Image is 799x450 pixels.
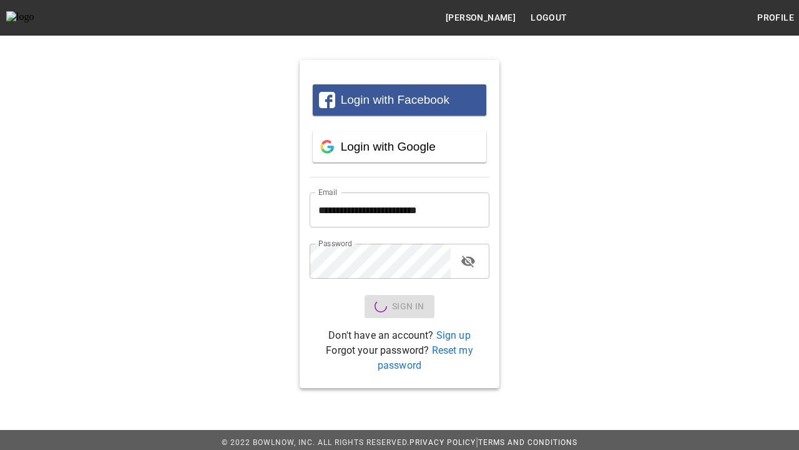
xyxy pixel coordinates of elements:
[478,438,577,447] a: Terms and Conditions
[436,329,471,341] a: Sign up
[378,344,473,371] a: Reset my password
[6,11,75,24] img: logo
[341,140,436,153] span: Login with Google
[752,6,799,29] button: Profile
[313,84,486,116] button: Login with Facebook
[310,343,489,373] p: Forgot your password?
[313,131,486,162] button: Login with Google
[441,6,521,29] button: [PERSON_NAME]
[341,93,449,106] span: Login with Facebook
[456,249,481,274] button: toggle password visibility
[310,328,489,343] p: Don't have an account?
[526,6,572,29] button: Logout
[409,438,476,447] a: Privacy Policy
[222,438,409,447] span: © 2022 BowlNow, Inc. All Rights Reserved.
